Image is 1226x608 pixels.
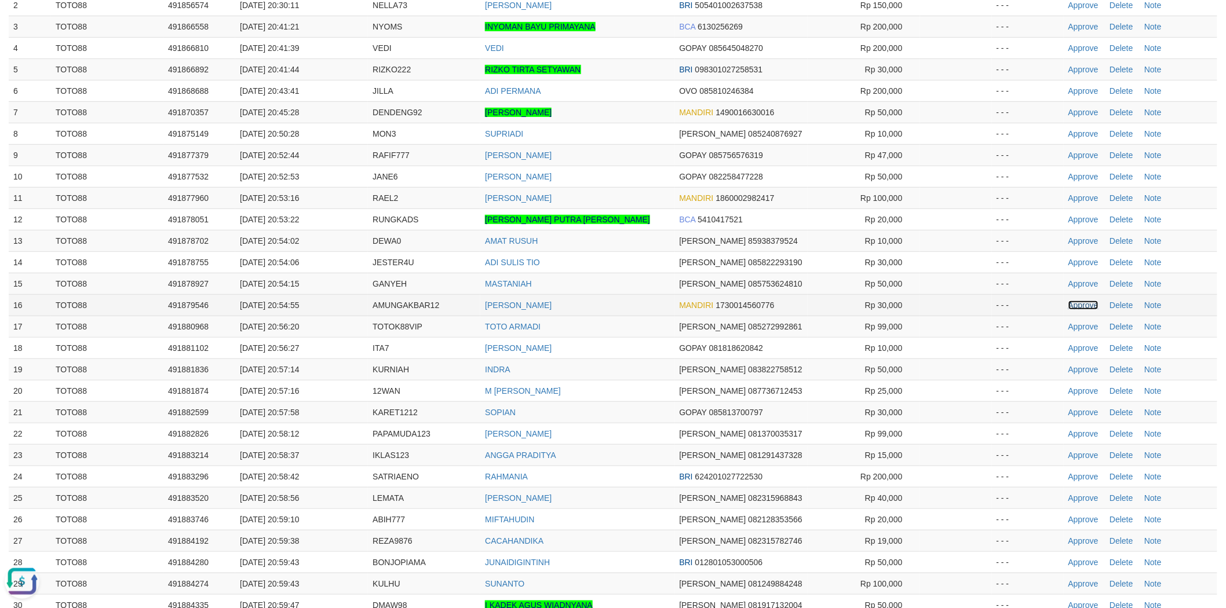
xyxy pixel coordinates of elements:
td: TOTO88 [51,423,163,444]
span: Copy 6130256269 to clipboard [698,22,743,31]
td: - - - [992,144,1064,166]
span: Copy 085753624810 to clipboard [749,279,802,288]
td: TOTO88 [51,251,163,273]
a: Approve [1068,322,1099,331]
span: 491870357 [168,108,209,117]
a: Approve [1068,515,1099,524]
span: Rp 25,000 [865,386,903,395]
a: Note [1144,86,1162,96]
span: [DATE] 20:57:14 [240,365,299,374]
a: Delete [1110,151,1133,160]
a: Approve [1068,408,1099,417]
a: Approve [1068,236,1099,246]
span: Copy 085813700797 to clipboard [709,408,763,417]
a: Note [1144,279,1162,288]
span: Rp 10,000 [865,129,903,138]
a: Delete [1110,86,1133,96]
span: 491877379 [168,151,209,160]
span: AMUNGAKBAR12 [373,301,439,310]
span: GOPAY [680,172,707,181]
span: KURNIAH [373,365,409,374]
span: BCA [680,215,696,224]
a: JUNAIDIGINTINH [485,558,550,567]
span: BCA [680,22,696,31]
span: [DATE] 20:57:58 [240,408,299,417]
span: Copy 087736712453 to clipboard [749,386,802,395]
td: 4 [9,37,51,58]
td: 13 [9,230,51,251]
a: Note [1144,301,1162,310]
a: Delete [1110,408,1133,417]
td: 11 [9,187,51,208]
td: TOTO88 [51,208,163,230]
a: Delete [1110,322,1133,331]
a: SUNANTO [485,579,524,588]
a: M [PERSON_NAME] [485,386,561,395]
span: 491866558 [168,22,209,31]
a: Delete [1110,258,1133,267]
span: Rp 50,000 [865,279,903,288]
a: [PERSON_NAME] [485,429,552,438]
a: Approve [1068,258,1099,267]
a: Approve [1068,536,1099,545]
span: [DATE] 20:56:27 [240,343,299,353]
span: [PERSON_NAME] [680,129,746,138]
a: Delete [1110,236,1133,246]
span: Rp 200,000 [860,43,902,53]
span: GOPAY [680,408,707,417]
a: ADI SULIS TIO [485,258,540,267]
a: Approve [1068,558,1099,567]
a: Note [1144,65,1162,74]
span: 491881836 [168,365,209,374]
a: Note [1144,515,1162,524]
td: 12 [9,208,51,230]
td: TOTO88 [51,230,163,251]
a: RIZKO TIRTA SETYAWAN [485,65,581,74]
a: Note [1144,1,1162,10]
a: Delete [1110,22,1133,31]
td: TOTO88 [51,187,163,208]
td: TOTO88 [51,16,163,37]
td: - - - [992,80,1064,101]
span: Copy 1490016630016 to clipboard [716,108,775,117]
a: Note [1144,151,1162,160]
span: GANYEH [373,279,407,288]
a: Delete [1110,429,1133,438]
span: VEDI [373,43,392,53]
a: Delete [1110,386,1133,395]
a: [PERSON_NAME] PUTRA [PERSON_NAME] [485,215,650,224]
a: Note [1144,365,1162,374]
a: INYOMAN BAYU PRIMAYANA [485,22,596,31]
a: [PERSON_NAME] [485,108,552,117]
td: 15 [9,273,51,294]
td: - - - [992,230,1064,251]
a: Delete [1110,65,1133,74]
a: Note [1144,108,1162,117]
a: [PERSON_NAME] [485,343,552,353]
a: AMAT RUSUH [485,236,538,246]
span: Rp 150,000 [860,1,902,10]
span: 491877960 [168,193,209,203]
a: Note [1144,493,1162,503]
span: NYOMS [373,22,402,31]
a: Approve [1068,108,1099,117]
span: [DATE] 20:53:22 [240,215,299,224]
a: Delete [1110,493,1133,503]
a: Approve [1068,86,1099,96]
span: 491877532 [168,172,209,181]
span: 491878702 [168,236,209,246]
span: Rp 50,000 [865,172,903,181]
a: Approve [1068,429,1099,438]
td: - - - [992,187,1064,208]
a: Note [1144,172,1162,181]
span: 491881102 [168,343,209,353]
td: 14 [9,251,51,273]
a: [PERSON_NAME] [485,172,552,181]
a: Delete [1110,215,1133,224]
td: - - - [992,294,1064,316]
span: BRI [680,65,693,74]
a: Approve [1068,386,1099,395]
a: Approve [1068,343,1099,353]
span: Rp 30,000 [865,65,903,74]
td: - - - [992,423,1064,444]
